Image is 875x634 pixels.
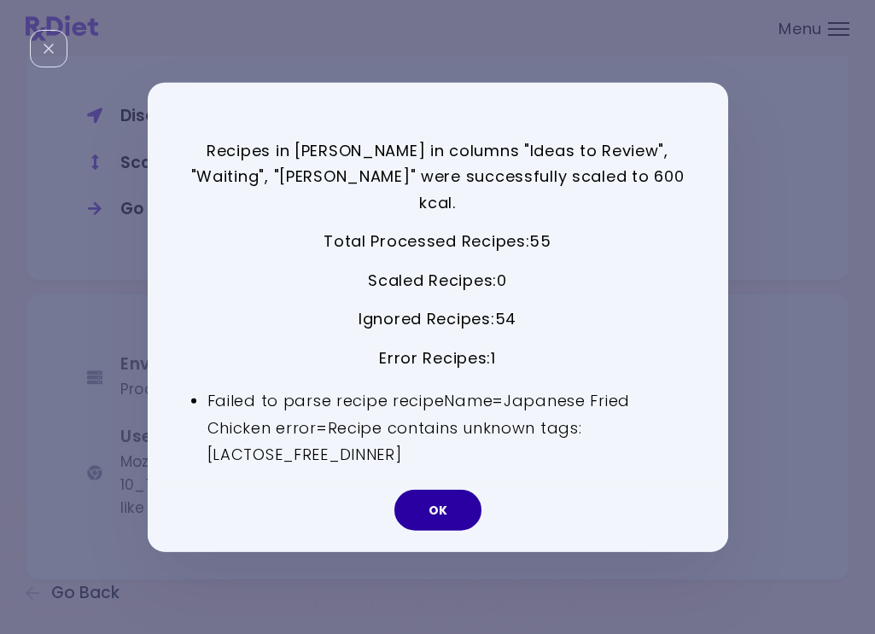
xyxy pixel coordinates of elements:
[30,30,67,67] div: Close
[190,268,685,294] p: Scaled Recipes : 0
[190,346,685,372] p: Error Recipes : 1
[190,306,685,333] p: Ignored Recipes : 54
[190,229,685,255] p: Total Processed Recipes : 55
[207,387,685,468] li: Failed to parse recipe recipeName=Japanese Fried Chicken error=Recipe contains unknown tags: [LAC...
[190,137,685,216] p: Recipes in [PERSON_NAME] in columns "Ideas to Review", "Waiting", "[PERSON_NAME]" were successful...
[394,490,481,531] button: OK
